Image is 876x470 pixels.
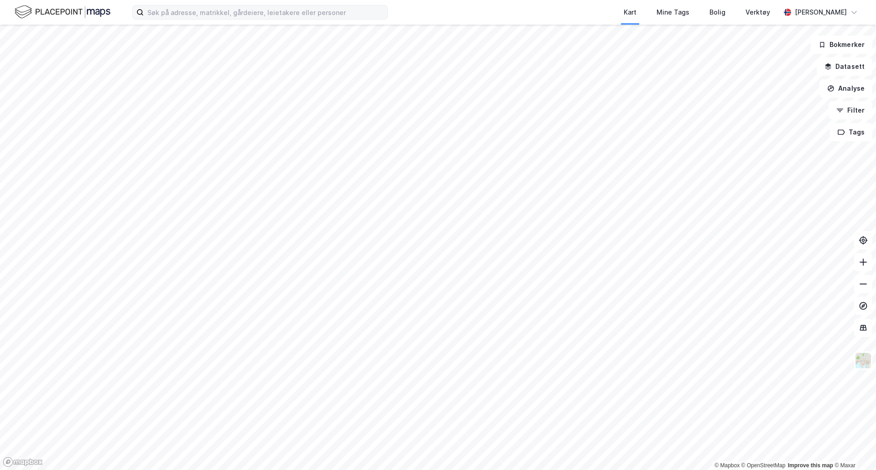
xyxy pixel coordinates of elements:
[741,462,786,469] a: OpenStreetMap
[817,57,872,76] button: Datasett
[15,4,110,20] img: logo.f888ab2527a4732fd821a326f86c7f29.svg
[819,79,872,98] button: Analyse
[830,426,876,470] iframe: Chat Widget
[657,7,689,18] div: Mine Tags
[855,352,872,369] img: Z
[746,7,770,18] div: Verktøy
[788,462,833,469] a: Improve this map
[709,7,725,18] div: Bolig
[3,457,43,467] a: Mapbox homepage
[624,7,636,18] div: Kart
[830,123,872,141] button: Tags
[811,36,872,54] button: Bokmerker
[830,426,876,470] div: Kontrollprogram for chat
[714,462,740,469] a: Mapbox
[795,7,847,18] div: [PERSON_NAME]
[144,5,387,19] input: Søk på adresse, matrikkel, gårdeiere, leietakere eller personer
[829,101,872,119] button: Filter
